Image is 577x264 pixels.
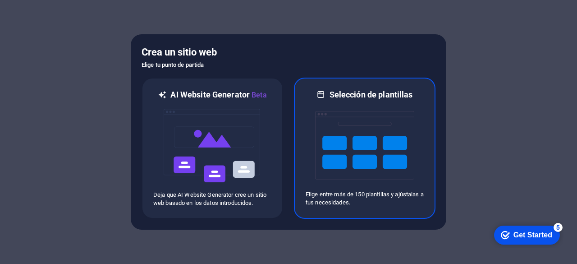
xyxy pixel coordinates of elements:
[142,60,435,70] h6: Elige tu punto de partida
[67,2,76,11] div: 5
[7,5,73,23] div: Get Started 5 items remaining, 0% complete
[27,10,65,18] div: Get Started
[142,78,283,219] div: AI Website GeneratorBetaaiDeja que AI Website Generator cree un sitio web basado en los datos int...
[170,89,266,101] h6: AI Website Generator
[294,78,435,219] div: Selección de plantillasElige entre más de 150 plantillas y ajústalas a tus necesidades.
[250,91,267,99] span: Beta
[163,101,262,191] img: ai
[330,89,413,100] h6: Selección de plantillas
[142,45,435,60] h5: Crea un sitio web
[306,190,424,207] p: Elige entre más de 150 plantillas y ajústalas a tus necesidades.
[153,191,271,207] p: Deja que AI Website Generator cree un sitio web basado en los datos introducidos.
